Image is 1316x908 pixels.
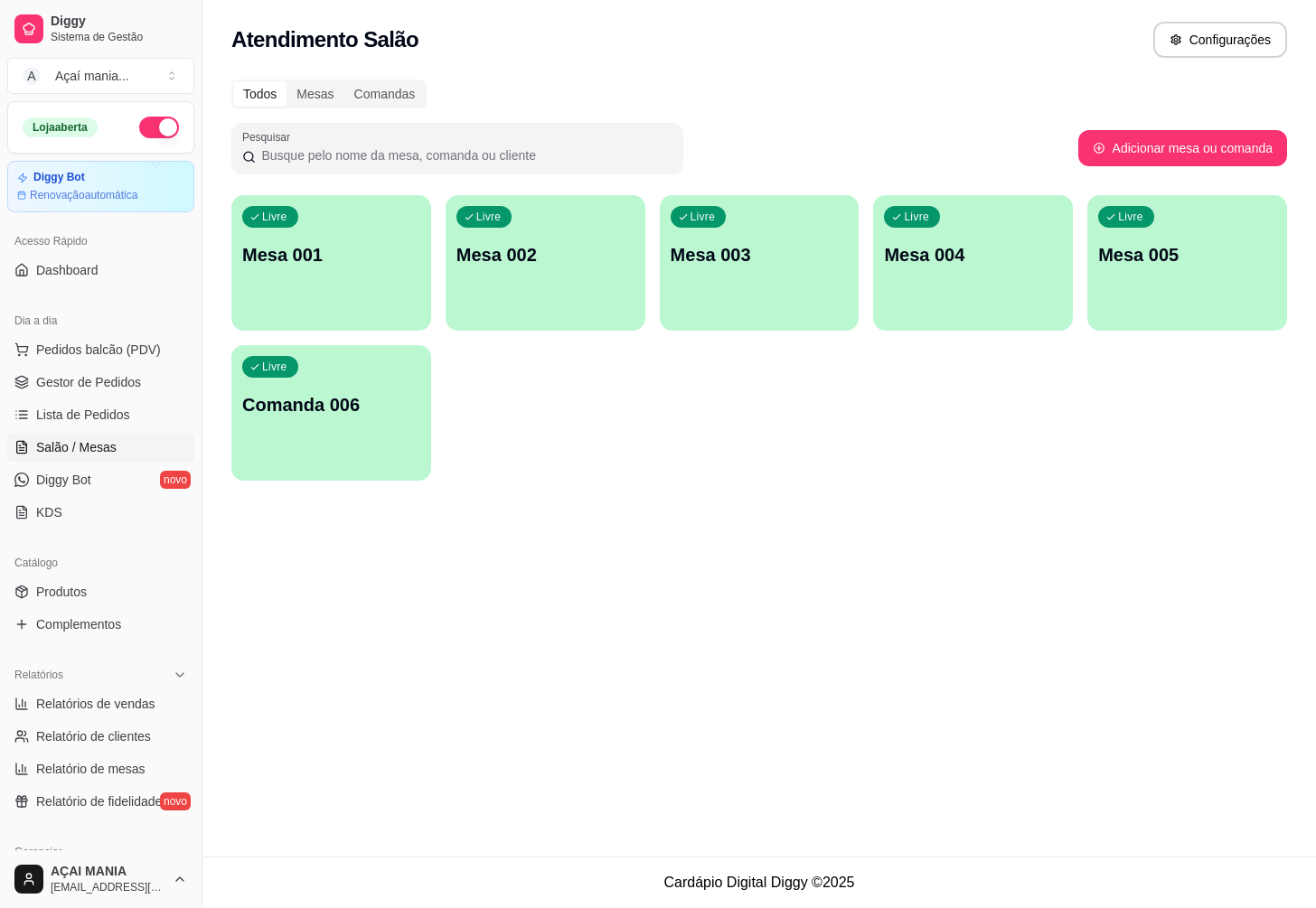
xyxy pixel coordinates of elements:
span: Complementos [36,615,121,633]
a: Relatório de clientes [7,722,194,751]
span: [EMAIL_ADDRESS][DOMAIN_NAME] [51,880,165,894]
a: Diggy BotRenovaçãoautomática [7,161,194,212]
button: LivreMesa 003 [660,195,860,331]
a: Salão / Mesas [7,433,194,462]
p: Livre [904,210,929,224]
span: Diggy [51,14,187,30]
a: Relatórios de vendas [7,689,194,718]
p: Livre [476,210,502,224]
a: Dashboard [7,256,194,285]
p: Mesa 005 [1098,242,1276,267]
div: Gerenciar [7,838,194,866]
button: LivreMesa 001 [231,195,431,331]
a: Complementos [7,610,194,639]
p: Livre [691,210,716,224]
span: Lista de Pedidos [36,406,130,424]
span: Pedidos balcão (PDV) [36,341,161,359]
span: Dashboard [36,261,99,279]
a: Relatório de fidelidadenovo [7,787,194,816]
p: Mesa 003 [671,242,849,267]
span: AÇAI MANIA [51,864,165,880]
a: Relatório de mesas [7,754,194,783]
div: Catálogo [7,548,194,577]
article: Renovação automática [30,188,137,202]
span: Diggy Bot [36,471,91,489]
span: A [23,67,41,85]
div: Dia a dia [7,306,194,335]
div: Loja aberta [23,117,98,137]
span: Produtos [36,583,87,601]
span: Relatórios de vendas [36,695,155,713]
span: Gestor de Pedidos [36,373,141,391]
p: Comanda 006 [242,392,420,417]
p: Mesa 001 [242,242,420,267]
a: Lista de Pedidos [7,400,194,429]
button: Pedidos balcão (PDV) [7,335,194,364]
a: DiggySistema de Gestão [7,7,194,51]
div: Comandas [344,81,426,107]
div: Todos [233,81,287,107]
p: Livre [1118,210,1143,224]
div: Açaí mania ... [55,67,129,85]
a: KDS [7,498,194,527]
p: Mesa 002 [456,242,634,267]
span: Sistema de Gestão [51,30,187,44]
button: Alterar Status [139,117,179,138]
button: LivreMesa 005 [1087,195,1287,331]
span: KDS [36,503,62,521]
p: Livre [262,210,287,224]
label: Pesquisar [242,129,296,145]
p: Livre [262,360,287,374]
button: Configurações [1153,22,1287,58]
span: Relatório de fidelidade [36,792,162,810]
button: LivreComanda 006 [231,345,431,481]
span: Relatório de clientes [36,727,151,745]
div: Mesas [287,81,343,107]
button: LivreMesa 002 [446,195,645,331]
button: Adicionar mesa ou comanda [1078,130,1287,166]
button: AÇAI MANIA[EMAIL_ADDRESS][DOMAIN_NAME] [7,857,194,901]
input: Pesquisar [256,146,672,164]
button: Select a team [7,58,194,94]
span: Relatório de mesas [36,760,146,778]
div: Acesso Rápido [7,227,194,256]
h2: Atendimento Salão [231,25,418,54]
span: Relatórios [14,668,63,682]
article: Diggy Bot [33,171,85,184]
a: Produtos [7,577,194,606]
a: Diggy Botnovo [7,465,194,494]
span: Salão / Mesas [36,438,117,456]
p: Mesa 004 [884,242,1062,267]
button: LivreMesa 004 [873,195,1073,331]
a: Gestor de Pedidos [7,368,194,397]
footer: Cardápio Digital Diggy © 2025 [202,857,1316,908]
